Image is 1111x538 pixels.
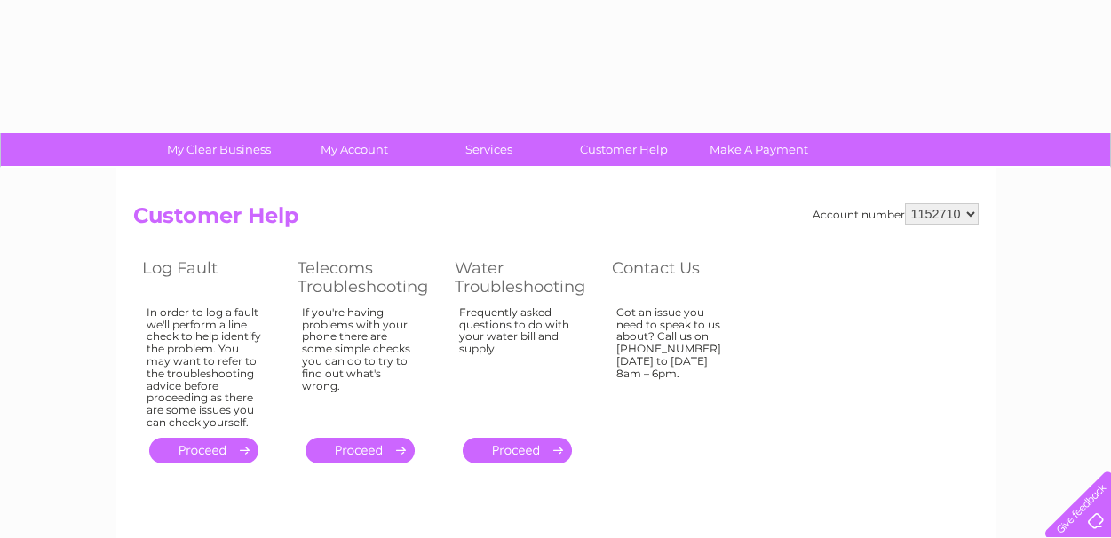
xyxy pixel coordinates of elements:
[463,438,572,463] a: .
[446,254,603,301] th: Water Troubleshooting
[147,306,262,429] div: In order to log a fault we'll perform a line check to help identify the problem. You may want to ...
[149,438,258,463] a: .
[306,438,415,463] a: .
[603,254,758,301] th: Contact Us
[616,306,732,422] div: Got an issue you need to speak to us about? Call us on [PHONE_NUMBER] [DATE] to [DATE] 8am – 6pm.
[302,306,419,422] div: If you're having problems with your phone there are some simple checks you can do to try to find ...
[551,133,697,166] a: Customer Help
[133,203,979,237] h2: Customer Help
[281,133,427,166] a: My Account
[133,254,289,301] th: Log Fault
[146,133,292,166] a: My Clear Business
[459,306,576,422] div: Frequently asked questions to do with your water bill and supply.
[813,203,979,225] div: Account number
[686,133,832,166] a: Make A Payment
[416,133,562,166] a: Services
[289,254,446,301] th: Telecoms Troubleshooting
